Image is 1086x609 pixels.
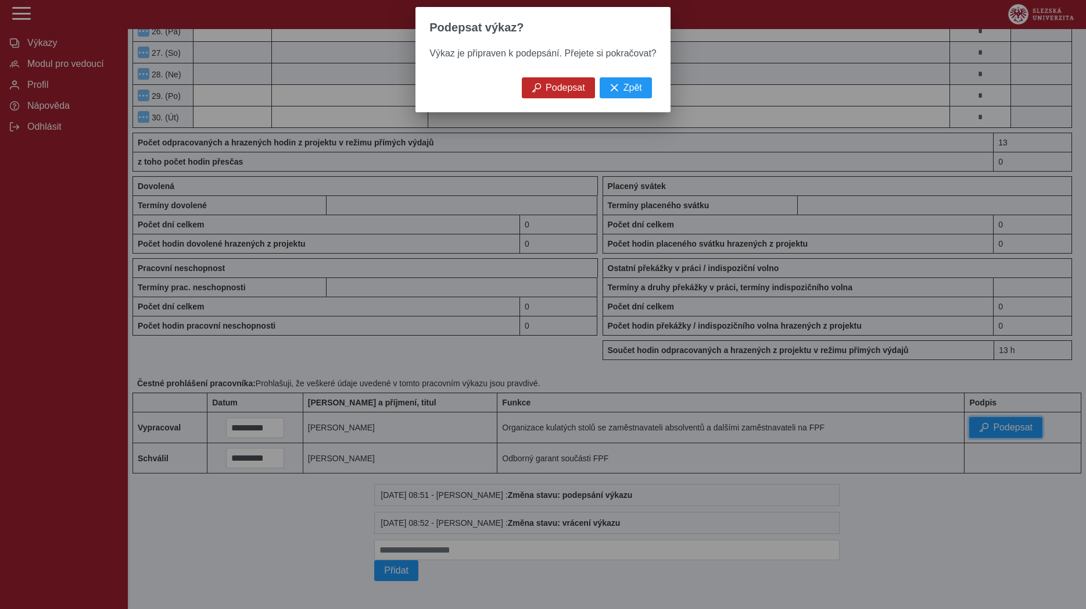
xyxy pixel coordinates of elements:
[546,83,585,93] span: Podepsat
[522,77,595,98] button: Podepsat
[623,83,642,93] span: Zpět
[429,48,656,58] span: Výkaz je připraven k podepsání. Přejete si pokračovat?
[429,21,524,34] span: Podepsat výkaz?
[600,77,652,98] button: Zpět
